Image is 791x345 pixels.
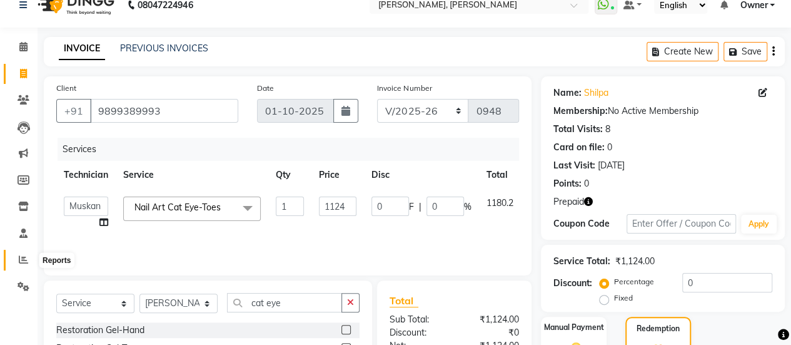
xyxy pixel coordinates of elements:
[614,292,633,304] label: Fixed
[544,322,604,333] label: Manual Payment
[553,159,595,172] div: Last Visit:
[311,161,364,189] th: Price
[268,161,311,189] th: Qty
[553,277,592,290] div: Discount:
[39,253,74,268] div: Reports
[598,159,625,172] div: [DATE]
[605,123,610,136] div: 8
[553,255,610,268] div: Service Total:
[553,86,582,100] div: Name:
[380,313,455,326] div: Sub Total:
[553,105,772,118] div: No Active Membership
[56,324,144,337] div: Restoration Gel-Hand
[637,323,680,334] label: Redemption
[58,138,528,161] div: Services
[56,161,116,189] th: Technician
[607,141,612,154] div: 0
[647,42,718,61] button: Create New
[221,202,226,213] a: x
[390,294,418,307] span: Total
[553,195,584,209] span: Prepaid
[134,202,221,213] span: Nail Art Cat Eye-Toes
[454,326,528,339] div: ₹0
[553,217,627,230] div: Coupon Code
[56,83,76,94] label: Client
[627,214,736,234] input: Enter Offer / Coupon Code
[723,42,767,61] button: Save
[120,43,208,54] a: PREVIOUS INVOICES
[454,313,528,326] div: ₹1,124.00
[59,38,105,60] a: INVOICE
[464,200,471,214] span: %
[614,276,654,287] label: Percentage
[479,161,521,189] th: Total
[90,99,238,123] input: Search by Name/Mobile/Email/Code
[419,200,421,214] span: |
[364,161,479,189] th: Disc
[56,99,91,123] button: +91
[615,255,655,268] div: ₹1,124.00
[584,177,589,190] div: 0
[553,177,582,190] div: Points:
[553,123,603,136] div: Total Visits:
[227,293,342,312] input: Search or Scan
[553,105,608,118] div: Membership:
[584,86,608,100] a: Shilpa
[486,197,513,209] span: 1180.2
[377,83,431,94] label: Invoice Number
[741,215,777,234] button: Apply
[257,83,274,94] label: Date
[553,141,605,154] div: Card on file:
[116,161,268,189] th: Service
[380,326,455,339] div: Discount:
[409,200,414,214] span: F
